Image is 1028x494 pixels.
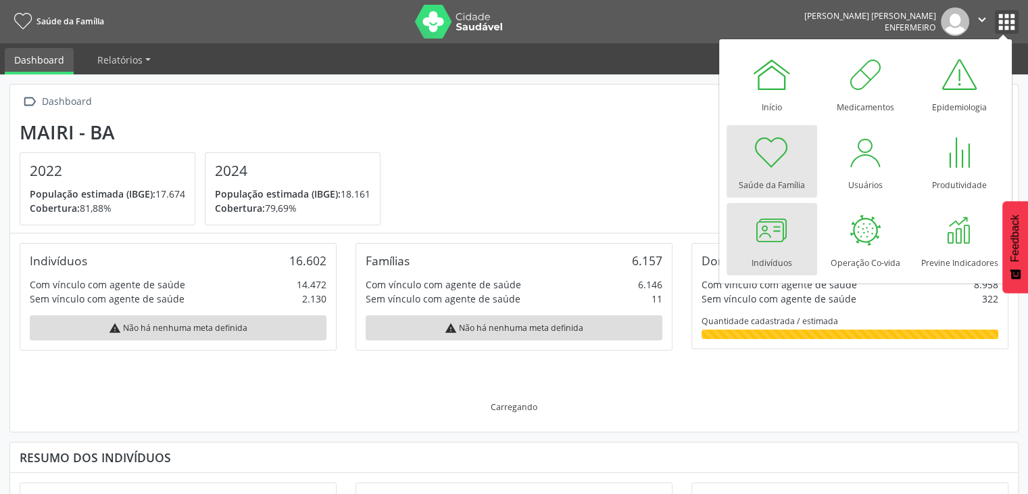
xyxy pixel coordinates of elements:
[20,450,1008,465] div: Resumo dos indivíduos
[36,16,104,27] span: Saúde da Família
[39,92,94,112] div: Dashboard
[727,125,817,198] a: Saúde da Família
[491,401,537,413] div: Carregando
[727,203,817,275] a: Indivíduos
[1002,201,1028,293] button: Feedback - Mostrar pesquisa
[366,277,521,292] div: Com vínculo com agente de saúde
[445,322,457,334] i: warning
[289,253,326,268] div: 16.602
[914,203,1005,275] a: Previne Indicadores
[821,125,911,198] a: Usuários
[974,277,998,292] div: 8.958
[941,7,969,36] img: img
[20,92,94,112] a:  Dashboard
[109,322,121,334] i: warning
[727,47,817,120] a: Início
[702,292,856,306] div: Sem vínculo com agente de saúde
[9,10,104,32] a: Saúde da Família
[215,187,370,201] p: 18.161
[982,292,998,306] div: 322
[632,253,662,268] div: 6.157
[30,187,155,200] span: População estimada (IBGE):
[215,162,370,179] h4: 2024
[1009,215,1021,262] span: Feedback
[821,47,911,120] a: Medicamentos
[969,7,995,36] button: 
[804,10,936,22] div: [PERSON_NAME] [PERSON_NAME]
[97,53,143,66] span: Relatórios
[30,187,185,201] p: 17.674
[5,48,74,74] a: Dashboard
[30,277,185,292] div: Com vínculo com agente de saúde
[702,315,998,327] div: Quantidade cadastrada / estimada
[702,277,857,292] div: Com vínculo com agente de saúde
[821,203,911,275] a: Operação Co-vida
[302,292,326,306] div: 2.130
[30,201,185,215] p: 81,88%
[297,277,326,292] div: 14.472
[638,277,662,292] div: 6.146
[702,253,758,268] div: Domicílios
[20,121,390,143] div: Mairi - BA
[30,253,87,268] div: Indivíduos
[366,253,410,268] div: Famílias
[30,162,185,179] h4: 2022
[975,12,989,27] i: 
[20,92,39,112] i: 
[914,47,1005,120] a: Epidemiologia
[366,292,520,306] div: Sem vínculo com agente de saúde
[30,202,80,215] span: Cobertura:
[30,315,326,340] div: Não há nenhuma meta definida
[914,125,1005,198] a: Produtividade
[885,22,936,33] span: Enfermeiro
[652,292,662,306] div: 11
[215,201,370,215] p: 79,69%
[995,10,1019,34] button: apps
[88,48,160,72] a: Relatórios
[215,202,265,215] span: Cobertura:
[30,292,185,306] div: Sem vínculo com agente de saúde
[366,315,662,340] div: Não há nenhuma meta definida
[215,187,341,200] span: População estimada (IBGE):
